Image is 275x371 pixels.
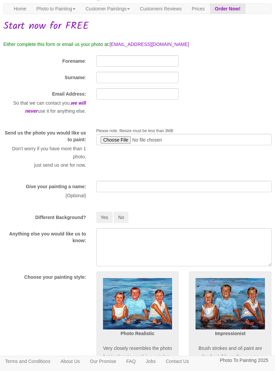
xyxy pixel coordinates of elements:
p: Photo Realistic [103,330,172,338]
a: About Us [55,356,85,366]
label: Surname [65,74,85,81]
p: Very closely resembles the photo but is clear to see it is a painting. Details clearly visible. [103,344,172,369]
em: we will never [25,101,86,114]
img: Impressionist [196,278,265,330]
a: Our Promise [85,356,121,366]
span: Either complete this form or email us your photo at: [3,42,110,47]
a: Order Now! [210,4,245,14]
a: Jobs [141,356,161,366]
label: Email Address: [52,91,86,98]
a: Contact Us [161,356,194,366]
a: FAQ [121,356,141,366]
label: Choose your painting style: [24,274,86,281]
p: Brush strokes and oil paint are clearly visible on the canvas. Details are not so clear. [196,344,265,369]
label: Anything else you would like us to know: [3,231,86,244]
p: (Optional) [3,192,86,200]
button: No [114,212,128,223]
a: Home [9,4,31,14]
span: Please note, filesize must be less than 3MB [96,129,173,134]
button: Yes [96,212,113,223]
h1: Start now for FREE [3,21,272,32]
label: Forename [62,58,85,65]
p: Don't worry if you have more than 1 photo, just send us one for now. [3,145,86,170]
label: Give your painting a name: [26,183,86,190]
label: Different Background? [35,214,86,221]
a: Customers Reviews [135,4,186,14]
label: Send us the photo you would like us to paint: [3,130,86,143]
a: Customer Paintings [80,4,135,14]
p: Photo To Painting 2025 [220,356,268,365]
a: Prices [187,4,210,14]
img: Realism [103,278,172,330]
p: Impressionist [196,330,265,338]
a: Photo to Painting [31,4,80,14]
a: [EMAIL_ADDRESS][DOMAIN_NAME] [110,42,189,47]
p: So that we can contact you, use it for anything else. [3,99,86,116]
